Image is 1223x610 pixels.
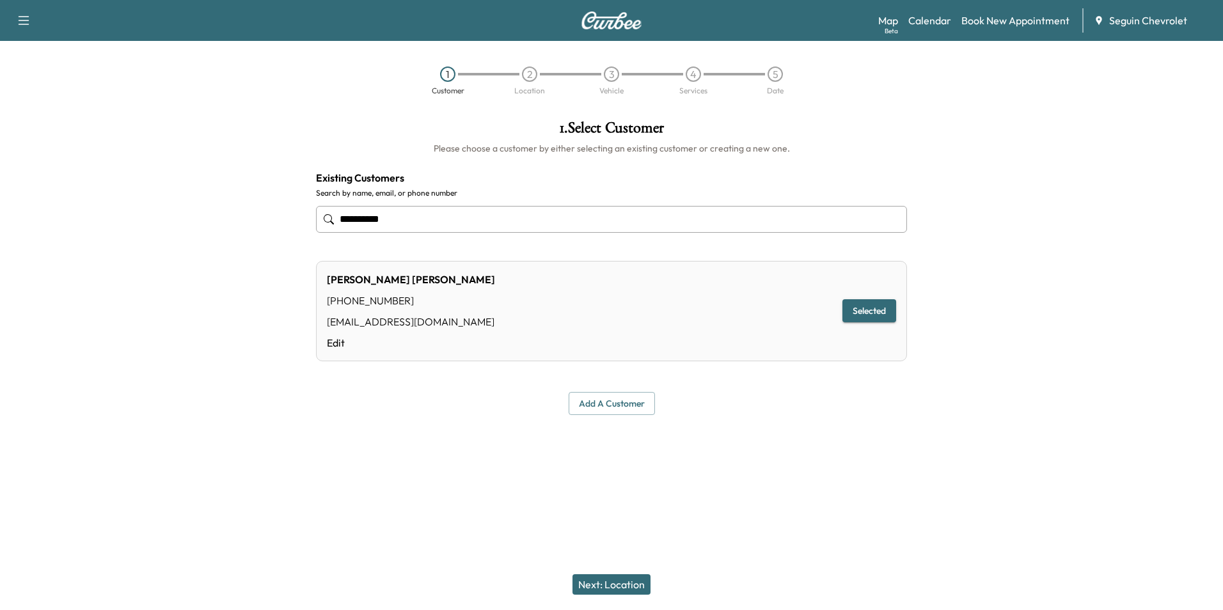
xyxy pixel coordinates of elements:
div: Beta [885,26,898,36]
div: 3 [604,66,619,82]
div: 1 [440,66,455,82]
span: Seguin Chevrolet [1109,13,1187,28]
h1: 1 . Select Customer [316,120,907,142]
div: Location [514,87,545,95]
div: 4 [686,66,701,82]
div: Date [767,87,784,95]
button: Next: Location [572,574,651,595]
div: [EMAIL_ADDRESS][DOMAIN_NAME] [327,314,495,329]
label: Search by name, email, or phone number [316,188,907,198]
button: Add a customer [569,392,655,416]
div: [PHONE_NUMBER] [327,293,495,308]
a: MapBeta [878,13,898,28]
div: Vehicle [599,87,624,95]
div: Services [679,87,707,95]
a: Calendar [908,13,951,28]
h6: Please choose a customer by either selecting an existing customer or creating a new one. [316,142,907,155]
button: Selected [842,299,896,323]
h4: Existing Customers [316,170,907,185]
img: Curbee Logo [581,12,642,29]
div: [PERSON_NAME] [PERSON_NAME] [327,272,495,287]
div: 2 [522,66,537,82]
a: Edit [327,335,495,350]
div: Customer [432,87,464,95]
a: Book New Appointment [961,13,1069,28]
div: 5 [768,66,783,82]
